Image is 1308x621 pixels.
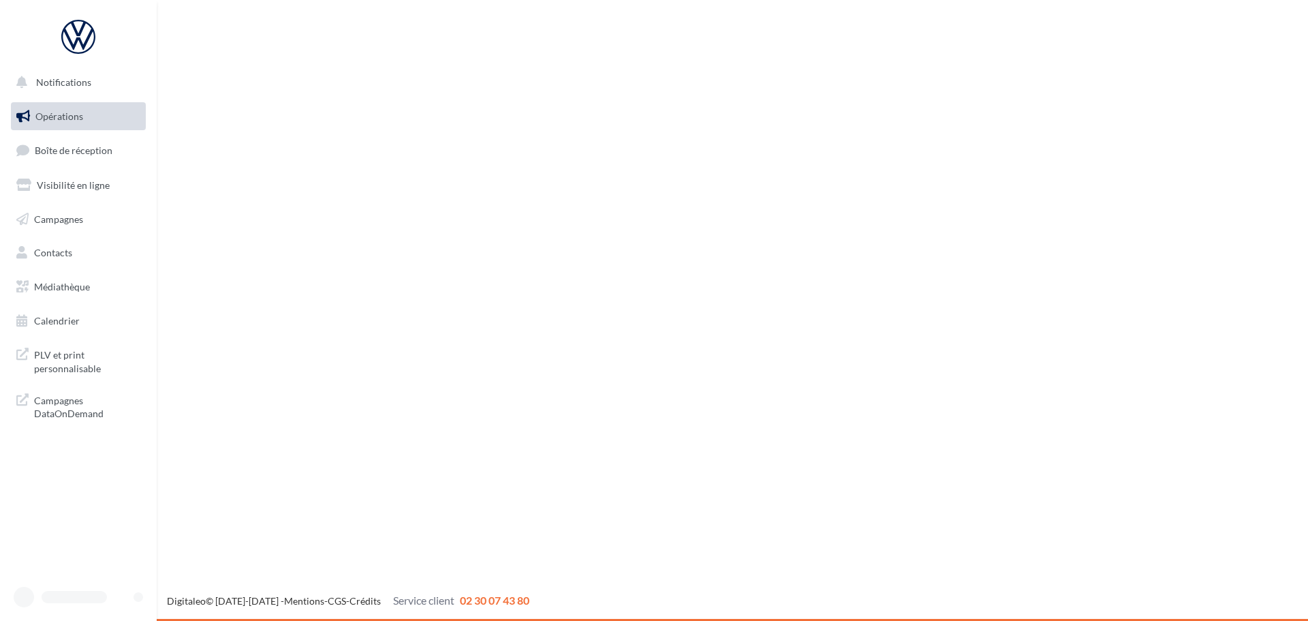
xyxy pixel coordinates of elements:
a: Mentions [284,595,324,607]
span: Opérations [35,110,83,122]
a: Calendrier [8,307,149,335]
a: Contacts [8,239,149,267]
span: 02 30 07 43 80 [460,594,529,607]
span: PLV et print personnalisable [34,346,140,375]
a: Opérations [8,102,149,131]
span: Campagnes [34,213,83,224]
a: Boîte de réception [8,136,149,165]
a: Campagnes DataOnDemand [8,386,149,426]
span: Calendrier [34,315,80,327]
a: CGS [328,595,346,607]
span: © [DATE]-[DATE] - - - [167,595,529,607]
span: Contacts [34,247,72,258]
span: Médiathèque [34,281,90,292]
span: Boîte de réception [35,145,112,156]
span: Notifications [36,76,91,88]
a: Crédits [349,595,381,607]
span: Visibilité en ligne [37,179,110,191]
a: PLV et print personnalisable [8,340,149,380]
a: Digitaleo [167,595,206,607]
span: Service client [393,594,454,607]
a: Visibilité en ligne [8,171,149,200]
a: Médiathèque [8,273,149,301]
a: Campagnes [8,205,149,234]
button: Notifications [8,68,143,97]
span: Campagnes DataOnDemand [34,391,140,421]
